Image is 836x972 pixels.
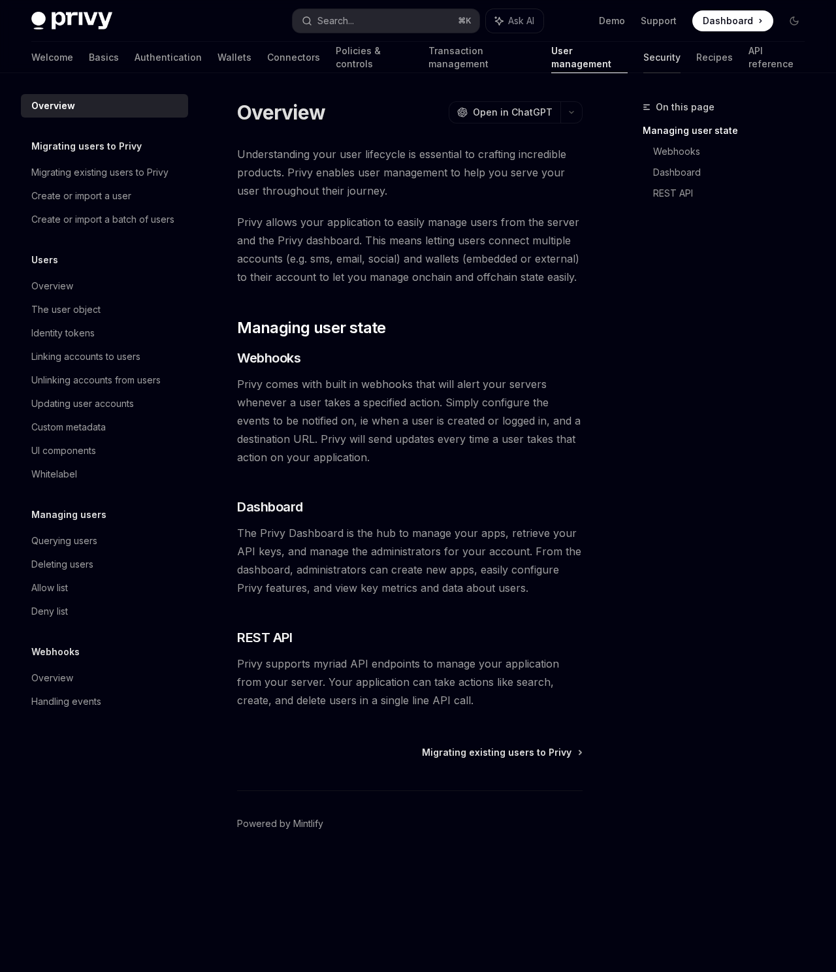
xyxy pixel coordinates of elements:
div: Custom metadata [31,419,106,435]
a: Dashboard [692,10,773,31]
a: Migrating existing users to Privy [422,746,581,759]
span: REST API [237,628,292,647]
h5: Migrating users to Privy [31,138,142,154]
div: Updating user accounts [31,396,134,412]
h5: Managing users [31,507,106,523]
span: Ask AI [508,14,534,27]
h5: Webhooks [31,644,80,660]
span: Webhooks [237,349,300,367]
a: Recipes [696,42,733,73]
a: Wallets [217,42,251,73]
div: Create or import a batch of users [31,212,174,227]
span: Privy supports myriad API endpoints to manage your application from your server. Your application... [237,655,583,709]
a: Linking accounts to users [21,345,188,368]
a: User management [551,42,628,73]
div: Identity tokens [31,325,95,341]
span: Privy comes with built in webhooks that will alert your servers whenever a user takes a specified... [237,375,583,466]
a: Policies & controls [336,42,413,73]
span: Migrating existing users to Privy [422,746,571,759]
div: Unlinking accounts from users [31,372,161,388]
div: Handling events [31,694,101,709]
a: Unlinking accounts from users [21,368,188,392]
h1: Overview [237,101,325,124]
div: Search... [317,13,354,29]
a: Support [641,14,677,27]
span: Dashboard [703,14,753,27]
a: Demo [599,14,625,27]
a: API reference [748,42,805,73]
a: Migrating existing users to Privy [21,161,188,184]
div: Overview [31,670,73,686]
a: Custom metadata [21,415,188,439]
a: Basics [89,42,119,73]
span: The Privy Dashboard is the hub to manage your apps, retrieve your API keys, and manage the admini... [237,524,583,597]
a: Updating user accounts [21,392,188,415]
span: Dashboard [237,498,303,516]
a: Powered by Mintlify [237,817,323,830]
button: Open in ChatGPT [449,101,560,123]
span: Privy allows your application to easily manage users from the server and the Privy dashboard. Thi... [237,213,583,286]
button: Toggle dark mode [784,10,805,31]
a: Whitelabel [21,462,188,486]
a: Overview [21,666,188,690]
a: Welcome [31,42,73,73]
span: Understanding your user lifecycle is essential to crafting incredible products. Privy enables use... [237,145,583,200]
a: Overview [21,94,188,118]
button: Search...⌘K [293,9,479,33]
a: Deny list [21,600,188,623]
a: Security [643,42,681,73]
a: REST API [653,183,815,204]
div: Querying users [31,533,97,549]
a: Managing user state [643,120,815,141]
a: Deleting users [21,553,188,576]
button: Ask AI [486,9,543,33]
a: Connectors [267,42,320,73]
h5: Users [31,252,58,268]
div: Deny list [31,604,68,619]
a: Overview [21,274,188,298]
a: UI components [21,439,188,462]
div: Deleting users [31,557,93,572]
a: The user object [21,298,188,321]
div: Linking accounts to users [31,349,140,364]
a: Identity tokens [21,321,188,345]
div: UI components [31,443,96,459]
span: Managing user state [237,317,386,338]
a: Dashboard [653,162,815,183]
a: Create or import a batch of users [21,208,188,231]
span: ⌘ K [458,16,472,26]
a: Allow list [21,576,188,600]
div: Create or import a user [31,188,131,204]
div: Overview [31,278,73,294]
a: Handling events [21,690,188,713]
div: Overview [31,98,75,114]
div: Migrating existing users to Privy [31,165,169,180]
div: Whitelabel [31,466,77,482]
div: The user object [31,302,101,317]
a: Authentication [135,42,202,73]
a: Create or import a user [21,184,188,208]
span: On this page [656,99,715,115]
a: Querying users [21,529,188,553]
img: dark logo [31,12,112,30]
span: Open in ChatGPT [473,106,553,119]
div: Allow list [31,580,68,596]
a: Webhooks [653,141,815,162]
a: Transaction management [428,42,535,73]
